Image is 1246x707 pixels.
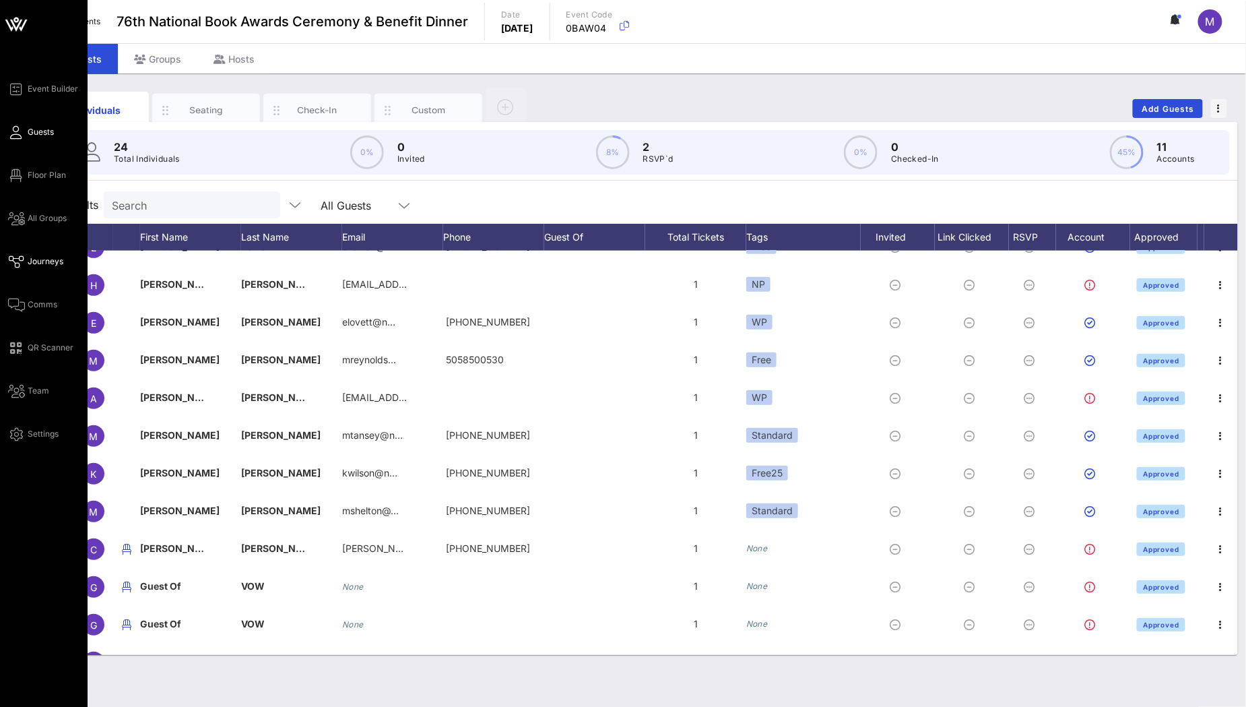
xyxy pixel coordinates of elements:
[397,152,425,166] p: Invited
[140,316,220,328] span: [PERSON_NAME]
[241,316,321,328] span: [PERSON_NAME]
[501,22,533,35] p: [DATE]
[746,390,773,405] div: WP
[8,340,73,356] a: QR Scanner
[746,315,773,330] div: WP
[8,167,66,183] a: Floor Plan
[746,543,768,553] i: None
[645,266,746,303] div: 1
[140,429,220,441] span: [PERSON_NAME]
[90,506,98,518] span: M
[746,428,798,443] div: Standard
[643,152,674,166] p: RSVP`d
[1142,621,1179,629] span: Approved
[1142,357,1179,365] span: Approved
[28,212,67,224] span: All Groups
[1157,152,1195,166] p: Accounts
[1142,432,1179,440] span: Approved
[8,253,63,270] a: Journeys
[117,11,468,32] span: 76th National Book Awards Ceremony & Benefit Dinner
[241,278,321,290] span: [PERSON_NAME]
[746,224,861,251] div: Tags
[399,104,459,117] div: Custom
[241,429,321,441] span: [PERSON_NAME]
[8,210,67,226] a: All Groups
[1142,583,1179,591] span: Approved
[746,619,768,629] i: None
[643,139,674,155] p: 2
[645,643,746,681] div: 1
[140,543,220,554] span: [PERSON_NAME]
[28,169,66,181] span: Floor Plan
[90,431,98,442] span: M
[28,299,57,311] span: Comms
[1206,15,1215,28] span: M
[342,492,399,530] p: mshelton@…
[861,224,935,251] div: Invited
[140,392,220,403] span: [PERSON_NAME]
[8,297,57,313] a: Comms
[342,417,403,454] p: mtansey@n…
[342,619,364,629] i: None
[140,224,241,251] div: First Name
[544,224,645,251] div: Guest Of
[91,317,96,329] span: E
[746,277,770,292] div: NP
[446,354,504,365] span: 5058500530
[288,104,348,117] div: Check-In
[446,505,530,516] span: +13107731004
[645,417,746,454] div: 1
[8,124,54,140] a: Guests
[8,81,78,97] a: Event Builder
[241,505,321,516] span: [PERSON_NAME]
[241,543,321,554] span: [PERSON_NAME]
[1137,429,1186,443] button: Approved
[197,44,271,74] div: Hosts
[241,467,321,479] span: [PERSON_NAME]
[1056,224,1130,251] div: Account
[342,303,395,341] p: elovett@n…
[8,383,49,399] a: Team
[90,393,97,404] span: A
[1137,467,1186,481] button: Approved
[176,104,236,117] div: Seating
[114,139,180,155] p: 24
[140,467,220,479] span: [PERSON_NAME]
[645,567,746,605] div: 1
[1198,9,1222,34] div: M
[90,582,97,593] span: G
[645,379,746,417] div: 1
[65,103,125,117] div: Individuals
[90,355,98,367] span: M
[90,619,97,631] span: G
[645,530,746,567] div: 1
[1137,543,1186,556] button: Approved
[342,224,443,251] div: Email
[397,139,425,155] p: 0
[446,467,530,479] span: +16467626311
[28,83,78,95] span: Event Builder
[8,426,59,442] a: Settings
[443,224,544,251] div: Phone
[321,199,371,212] div: All Guests
[241,354,321,365] span: [PERSON_NAME]
[28,385,49,397] span: Team
[446,316,530,328] span: +13145830582
[118,44,197,74] div: Groups
[1137,505,1186,518] button: Approved
[1142,394,1179,402] span: Approved
[645,341,746,379] div: 1
[1137,618,1186,632] button: Approved
[746,503,798,518] div: Standard
[1142,104,1195,114] span: Add Guests
[1133,99,1203,118] button: Add Guests
[241,224,342,251] div: Last Name
[342,454,397,492] p: kwilson@n…
[313,191,420,218] div: All Guests
[342,278,504,290] span: [EMAIL_ADDRESS][DOMAIN_NAME]
[746,581,768,591] i: None
[1157,139,1195,155] p: 11
[1137,354,1186,367] button: Approved
[140,354,220,365] span: [PERSON_NAME]
[241,392,321,403] span: [PERSON_NAME]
